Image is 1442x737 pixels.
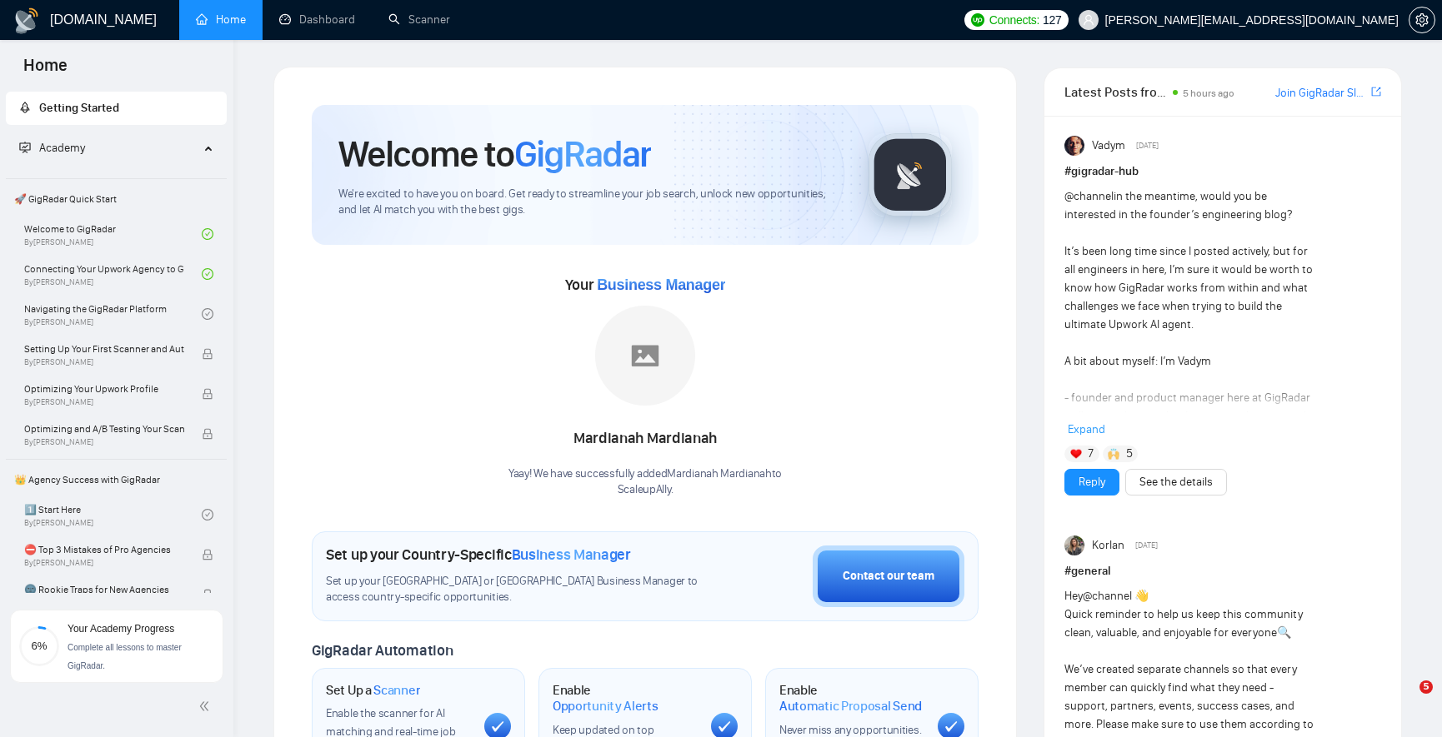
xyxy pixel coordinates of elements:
a: Reply [1079,473,1105,491]
a: export [1371,84,1381,100]
span: lock [202,428,213,440]
img: logo [13,7,40,34]
h1: Set up your Country-Specific [326,545,631,564]
button: See the details [1125,469,1227,495]
img: Korlan [1064,535,1084,555]
span: We're excited to have you on board. Get ready to streamline your job search, unlock new opportuni... [338,187,842,218]
span: check-circle [202,228,213,240]
span: Setting Up Your First Scanner and Auto-Bidder [24,341,184,357]
span: [DATE] [1135,538,1158,553]
div: Contact our team [843,567,934,585]
span: Your Academy Progress [68,623,174,635]
img: ❤️ [1070,448,1082,460]
span: @channel [1064,189,1114,203]
div: Mardianah Mardianah [508,425,782,453]
span: 🌚 Rookie Traps for New Agencies [24,581,184,598]
img: gigradar-logo.png [869,133,952,217]
span: By [PERSON_NAME] [24,357,184,367]
span: lock [202,589,213,600]
span: GigRadar [514,132,651,177]
a: Connecting Your Upwork Agency to GigRadarBy[PERSON_NAME] [24,256,202,292]
span: double-left [198,698,215,715]
span: check-circle [202,308,213,320]
span: Business Manager [597,276,725,293]
span: Business Manager [512,545,631,564]
a: Navigating the GigRadar PlatformBy[PERSON_NAME] [24,296,202,332]
a: 1️⃣ Start HereBy[PERSON_NAME] [24,496,202,533]
span: export [1371,85,1381,98]
span: By [PERSON_NAME] [24,437,184,447]
span: Your [565,276,726,294]
span: [DATE] [1136,138,1159,153]
span: Never miss any opportunities. [779,723,921,737]
li: Getting Started [6,92,227,125]
div: in the meantime, would you be interested in the founder’s engineering blog? It’s been long time s... [1064,187,1318,682]
span: Korlan [1092,536,1124,555]
span: 👑 Agency Success with GigRadar [8,463,225,496]
img: placeholder.png [595,306,695,406]
span: Expand [1068,422,1105,436]
span: GigRadar Automation [312,641,453,660]
h1: Set Up a [326,682,420,699]
span: 🔍 [1277,625,1291,640]
span: 5 hours ago [1183,87,1234,99]
a: See the details [1139,473,1213,491]
span: Home [10,53,81,88]
span: 👋 [1134,589,1149,603]
span: Latest Posts from the GigRadar Community [1064,82,1168,102]
span: check-circle [202,268,213,280]
p: ScaleupAlly . [508,482,782,498]
h1: # gigradar-hub [1064,162,1381,181]
span: check-circle [202,509,213,520]
span: 5 [1419,680,1433,694]
h1: # general [1064,562,1381,580]
span: Complete all lessons to master GigRadar. [68,643,182,670]
span: ⛔ Top 3 Mistakes of Pro Agencies [24,541,184,558]
a: setting [1409,13,1435,27]
button: Contact our team [813,545,964,607]
span: By [PERSON_NAME] [24,397,184,407]
img: 🙌 [1108,448,1119,460]
span: Optimizing Your Upwork Profile [24,381,184,397]
span: fund-projection-screen [19,142,31,153]
span: rocket [19,102,31,113]
a: homeHome [196,12,246,27]
span: lock [202,549,213,560]
h1: Enable [779,682,924,715]
iframe: Intercom live chat [1385,680,1425,720]
img: Vadym [1064,136,1084,156]
span: Getting Started [39,101,119,115]
span: Academy [39,141,85,155]
span: Academy [19,141,85,155]
span: 6% [19,640,59,651]
h1: Enable [553,682,698,715]
span: lock [202,348,213,360]
span: @channel [1083,589,1132,603]
a: Welcome to GigRadarBy[PERSON_NAME] [24,216,202,252]
h1: Welcome to [338,132,651,177]
div: Yaay! We have successfully added Mardianah Mardianah to [508,466,782,498]
button: setting [1409,7,1435,33]
span: setting [1409,13,1434,27]
span: 5 [1126,446,1133,462]
span: lock [202,388,213,400]
a: dashboardDashboard [279,12,355,27]
span: By [PERSON_NAME] [24,558,184,568]
span: Optimizing and A/B Testing Your Scanner for Better Results [24,421,184,437]
span: 🚀 GigRadar Quick Start [8,182,225,216]
img: upwork-logo.png [971,13,984,27]
a: searchScanner [388,12,450,27]
a: Join GigRadar Slack Community [1275,84,1368,102]
span: user [1083,14,1094,26]
button: Reply [1064,469,1119,495]
span: 7 [1088,446,1094,462]
span: Automatic Proposal Send [779,698,922,715]
span: Opportunity Alerts [553,698,658,715]
span: Scanner [373,682,420,699]
span: Connects: [989,11,1039,29]
span: Vadym [1092,137,1125,155]
span: Set up your [GEOGRAPHIC_DATA] or [GEOGRAPHIC_DATA] Business Manager to access country-specific op... [326,574,709,605]
span: 127 [1043,11,1061,29]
